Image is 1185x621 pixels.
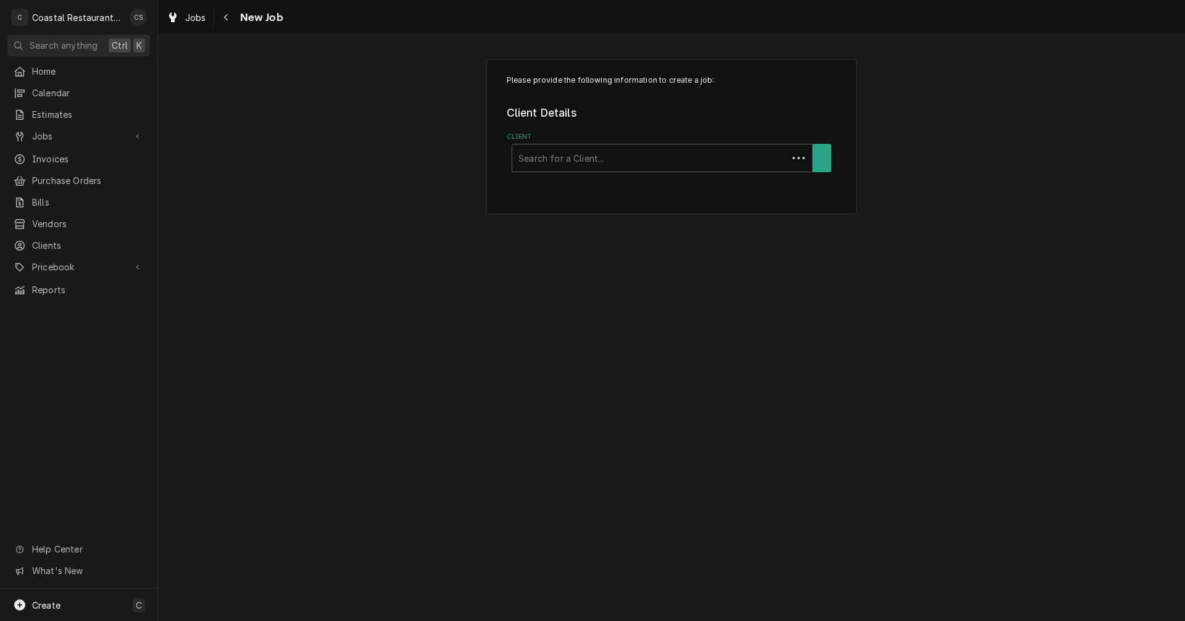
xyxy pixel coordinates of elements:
[136,599,142,612] span: C
[236,9,283,26] span: New Job
[7,104,150,125] a: Estimates
[185,11,206,24] span: Jobs
[32,152,144,165] span: Invoices
[32,108,144,121] span: Estimates
[11,9,28,26] div: C
[217,7,236,27] button: Navigate back
[7,539,150,559] a: Go to Help Center
[7,126,150,146] a: Go to Jobs
[32,86,144,99] span: Calendar
[32,600,60,611] span: Create
[7,561,150,581] a: Go to What's New
[7,61,150,81] a: Home
[32,130,125,143] span: Jobs
[130,9,147,26] div: CS
[7,170,150,191] a: Purchase Orders
[507,132,837,142] label: Client
[32,543,143,556] span: Help Center
[32,65,144,78] span: Home
[112,39,128,52] span: Ctrl
[7,149,150,169] a: Invoices
[32,283,144,296] span: Reports
[7,235,150,256] a: Clients
[162,7,211,28] a: Jobs
[507,75,837,86] p: Please provide the following information to create a job:
[813,144,831,172] button: Create New Client
[130,9,147,26] div: Chris Sockriter's Avatar
[507,132,837,172] div: Client
[507,105,837,121] legend: Client Details
[32,196,144,209] span: Bills
[7,280,150,300] a: Reports
[507,75,837,172] div: Job Create/Update Form
[486,59,857,214] div: Job Create/Update
[30,39,98,52] span: Search anything
[7,214,150,234] a: Vendors
[32,260,125,273] span: Pricebook
[32,217,144,230] span: Vendors
[136,39,142,52] span: K
[32,11,123,24] div: Coastal Restaurant Repair
[32,174,144,187] span: Purchase Orders
[32,239,144,252] span: Clients
[32,564,143,577] span: What's New
[7,83,150,103] a: Calendar
[7,257,150,277] a: Go to Pricebook
[7,35,150,56] button: Search anythingCtrlK
[7,192,150,212] a: Bills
